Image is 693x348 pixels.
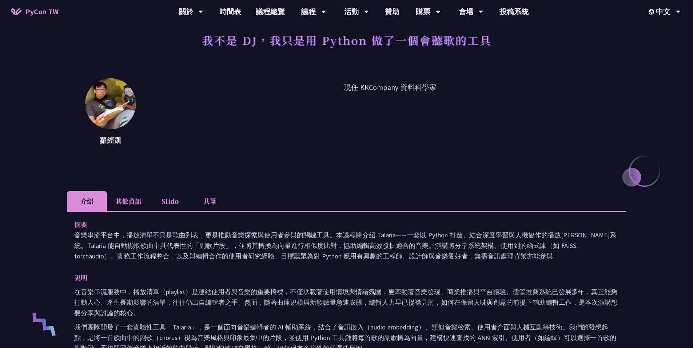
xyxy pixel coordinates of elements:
a: PyCon TW [4,3,66,21]
p: 在音樂串流服務中，播放清單（playlist）是連結使用者與音樂的重要橋樑，不僅承載著使用情境與情緒氛圍，更牽動著音樂發現、商業推播與平台體驗。儘管推薦系統已發展多年，真正能夠打動人心、產生長期... [74,286,619,318]
li: 其他資訊 [107,191,150,211]
h1: 我不是 DJ，我只是用 Python 做了一個會聽歌的工具 [202,29,491,51]
li: 共筆 [190,191,230,211]
img: 羅經凱 [85,78,136,129]
li: 介紹 [67,191,107,211]
p: 說明 [74,272,604,283]
img: Home icon of PyCon TW 2025 [11,8,22,15]
li: Slido [150,191,190,211]
p: 羅經凱 [85,135,136,146]
img: Locale Icon [649,9,656,15]
p: 現任 KKCompany 資料科學家 [154,82,626,147]
p: 音樂串流平台中，播放清單不只是歌曲列表，更是推動音樂探索與使用者參與的關鍵工具。本議程將介紹 Talaria——一套以 Python 打造、結合深度學習與人機協作的播放[PERSON_NAME]... [74,230,619,261]
span: PyCon TW [25,6,59,17]
p: 摘要 [74,219,604,230]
